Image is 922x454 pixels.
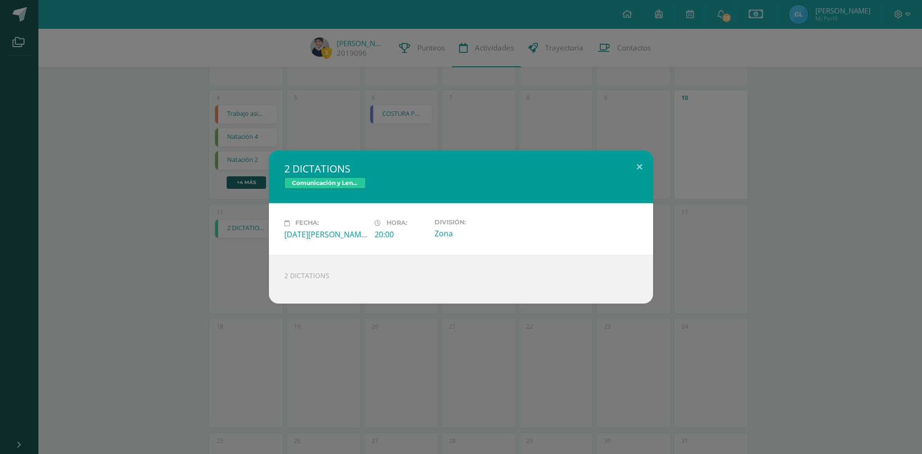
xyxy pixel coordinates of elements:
[375,229,427,240] div: 20:00
[626,150,653,183] button: Close (Esc)
[284,162,638,175] h2: 2 DICTATIONS
[284,229,367,240] div: [DATE][PERSON_NAME]
[284,177,366,189] span: Comunicación y Lenguaje L3. Tercer Idioma
[435,228,517,239] div: Zona
[387,220,407,227] span: Hora:
[269,255,653,304] div: 2 DICTATIONS
[435,219,517,226] label: División:
[295,220,319,227] span: Fecha:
